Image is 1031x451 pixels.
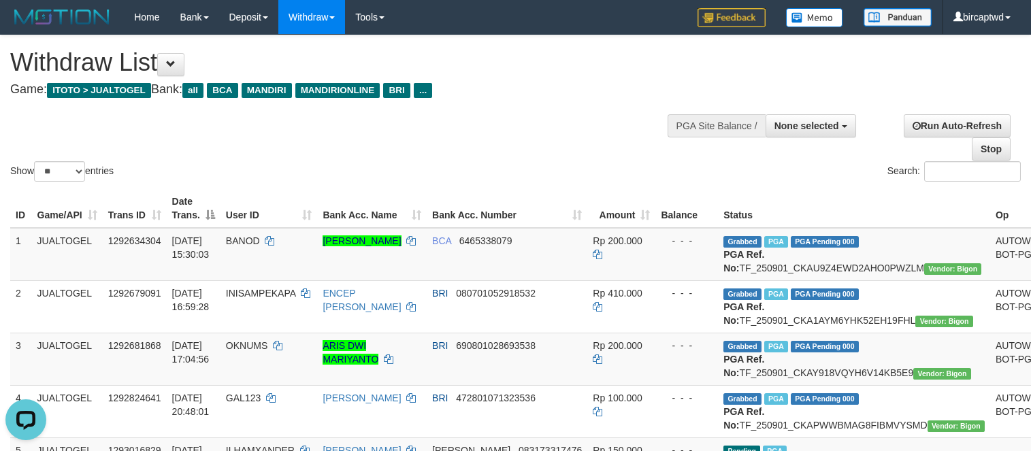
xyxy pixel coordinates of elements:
[661,286,713,300] div: - - -
[242,83,292,98] span: MANDIRI
[432,235,451,246] span: BCA
[791,236,859,248] span: PGA Pending
[172,340,210,365] span: [DATE] 17:04:56
[718,385,990,437] td: TF_250901_CKAPWWBMAG8FIBMVYSMD
[295,83,380,98] span: MANDIRIONLINE
[34,161,85,182] select: Showentries
[791,393,859,405] span: PGA Pending
[172,288,210,312] span: [DATE] 16:59:28
[226,235,260,246] span: BANOD
[764,236,788,248] span: Marked by biranggota2
[456,392,536,403] span: Copy 472801071323536 to clipboard
[220,189,318,228] th: User ID: activate to sort column ascending
[10,385,32,437] td: 4
[432,340,448,351] span: BRI
[32,189,103,228] th: Game/API: activate to sort column ascending
[226,288,295,299] span: INISAMPEKAPA
[718,189,990,228] th: Status
[108,235,161,246] span: 1292634304
[587,189,655,228] th: Amount: activate to sort column ascending
[864,8,932,27] img: panduan.png
[323,340,378,365] a: ARIS DWI MARIYANTO
[723,393,762,405] span: Grabbed
[904,114,1011,137] a: Run Auto-Refresh
[323,235,401,246] a: [PERSON_NAME]
[593,235,642,246] span: Rp 200.000
[10,7,114,27] img: MOTION_logo.png
[593,392,642,403] span: Rp 100.000
[456,340,536,351] span: Copy 690801028693538 to clipboard
[108,288,161,299] span: 1292679091
[661,339,713,352] div: - - -
[383,83,410,98] span: BRI
[108,392,161,403] span: 1292824641
[103,189,167,228] th: Trans ID: activate to sort column ascending
[10,280,32,333] td: 2
[414,83,432,98] span: ...
[32,228,103,281] td: JUALTOGEL
[764,341,788,352] span: Marked by biranggota2
[915,316,972,327] span: Vendor URL: https://checkout31.1velocity.biz
[723,354,764,378] b: PGA Ref. No:
[887,161,1021,182] label: Search:
[226,392,261,403] span: GAL123
[774,120,839,131] span: None selected
[456,288,536,299] span: Copy 080701052918532 to clipboard
[172,392,210,417] span: [DATE] 20:48:01
[655,189,718,228] th: Balance
[10,228,32,281] td: 1
[167,189,220,228] th: Date Trans.: activate to sort column descending
[32,333,103,385] td: JUALTOGEL
[718,280,990,333] td: TF_250901_CKA1AYM6YHK52EH19FHL
[5,5,46,46] button: Open LiveChat chat widget
[432,288,448,299] span: BRI
[972,137,1011,161] a: Stop
[427,189,587,228] th: Bank Acc. Number: activate to sort column ascending
[593,288,642,299] span: Rp 410.000
[723,249,764,273] b: PGA Ref. No:
[928,420,985,432] span: Vendor URL: https://checkout31.1velocity.biz
[10,333,32,385] td: 3
[723,301,764,326] b: PGA Ref. No:
[593,340,642,351] span: Rp 200.000
[791,341,859,352] span: PGA Pending
[718,333,990,385] td: TF_250901_CKAY918VQYH6V14KB5E9
[32,385,103,437] td: JUALTOGEL
[32,280,103,333] td: JUALTOGEL
[913,368,970,380] span: Vendor URL: https://checkout31.1velocity.biz
[764,393,788,405] span: Marked by biranggota2
[47,83,151,98] span: ITOTO > JUALTOGEL
[432,392,448,403] span: BRI
[182,83,203,98] span: all
[723,288,762,300] span: Grabbed
[924,161,1021,182] input: Search:
[698,8,766,27] img: Feedback.jpg
[323,288,401,312] a: ENCEP [PERSON_NAME]
[766,114,856,137] button: None selected
[172,235,210,260] span: [DATE] 15:30:03
[786,8,843,27] img: Button%20Memo.svg
[207,83,238,98] span: BCA
[10,49,674,76] h1: Withdraw List
[661,391,713,405] div: - - -
[924,263,981,275] span: Vendor URL: https://checkout31.1velocity.biz
[718,228,990,281] td: TF_250901_CKAU9Z4EWD2AHO0PWZLM
[459,235,512,246] span: Copy 6465338079 to clipboard
[226,340,267,351] span: OKNUMS
[661,234,713,248] div: - - -
[317,189,427,228] th: Bank Acc. Name: activate to sort column ascending
[791,288,859,300] span: PGA Pending
[764,288,788,300] span: Marked by biranggota2
[723,236,762,248] span: Grabbed
[723,341,762,352] span: Grabbed
[723,406,764,431] b: PGA Ref. No:
[10,161,114,182] label: Show entries
[10,83,674,97] h4: Game: Bank:
[668,114,766,137] div: PGA Site Balance /
[108,340,161,351] span: 1292681868
[323,392,401,403] a: [PERSON_NAME]
[10,189,32,228] th: ID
